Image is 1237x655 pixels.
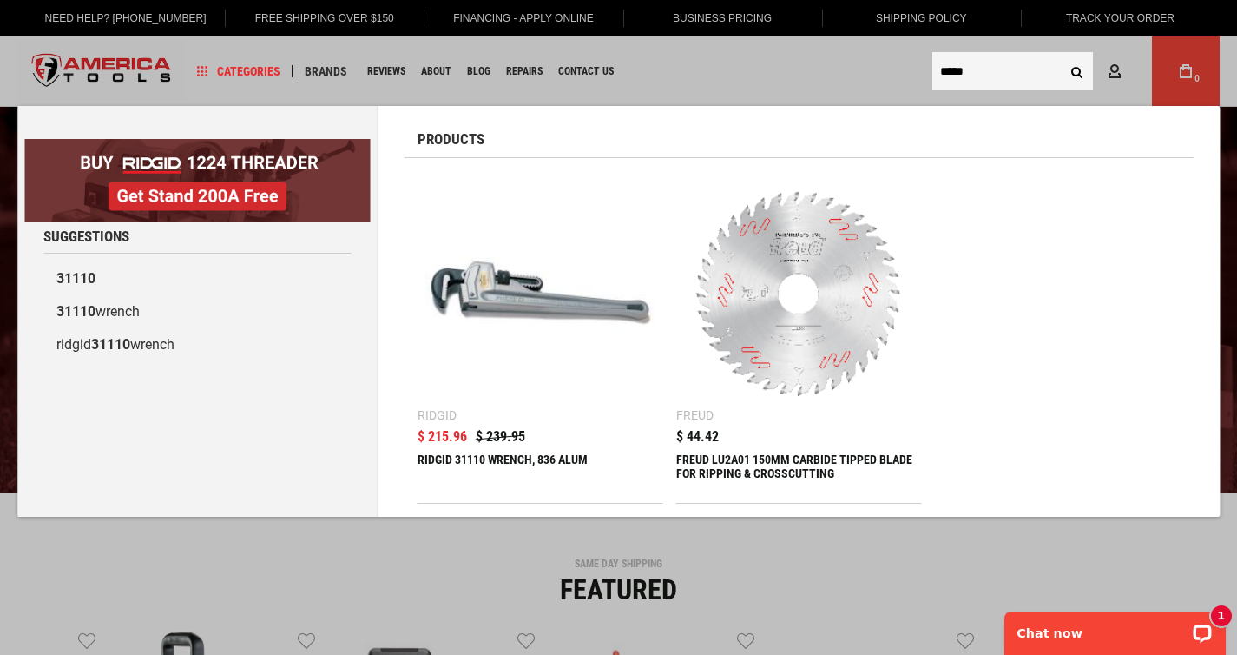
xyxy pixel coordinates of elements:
[476,430,525,444] span: $ 239.95
[189,60,288,83] a: Categories
[685,180,913,408] img: FREUD LU2A01 150MM CARBIDE TIPPED BLADE FOR RIPPING & CROSSCUTTING
[43,229,129,244] span: Suggestions
[305,65,347,77] span: Brands
[43,328,352,361] a: ridgid31110wrench
[24,139,371,222] img: BOGO: Buy RIDGID® 1224 Threader, Get Stand 200A Free!
[197,65,280,77] span: Categories
[297,60,355,83] a: Brands
[418,453,663,494] div: RIDGID 31110 WRENCH, 836 ALUM
[56,303,95,320] b: 31110
[418,430,467,444] span: $ 215.96
[24,139,371,152] a: BOGO: Buy RIDGID® 1224 Threader, Get Stand 200A Free!
[418,171,663,503] a: RIDGID 31110 WRENCH, 836 ALUM Ridgid $ 239.95 $ 215.96 RIDGID 31110 WRENCH, 836 ALUM
[91,336,130,353] b: 31110
[676,430,719,444] span: $ 44.42
[43,295,352,328] a: 31110wrench
[43,262,352,295] a: 31110
[1060,55,1093,88] button: Search
[676,453,922,494] div: FREUD LU2A01 150MM CARBIDE TIPPED BLADE FOR RIPPING & CROSSCUTTING
[418,409,457,421] div: Ridgid
[426,180,655,408] img: RIDGID 31110 WRENCH, 836 ALUM
[56,270,95,287] b: 31110
[676,171,922,503] a: FREUD LU2A01 150MM CARBIDE TIPPED BLADE FOR RIPPING & CROSSCUTTING Freud $ 44.42 FREUD LU2A01 150...
[676,409,714,421] div: Freud
[993,600,1237,655] iframe: LiveChat chat widget
[418,132,484,147] span: Products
